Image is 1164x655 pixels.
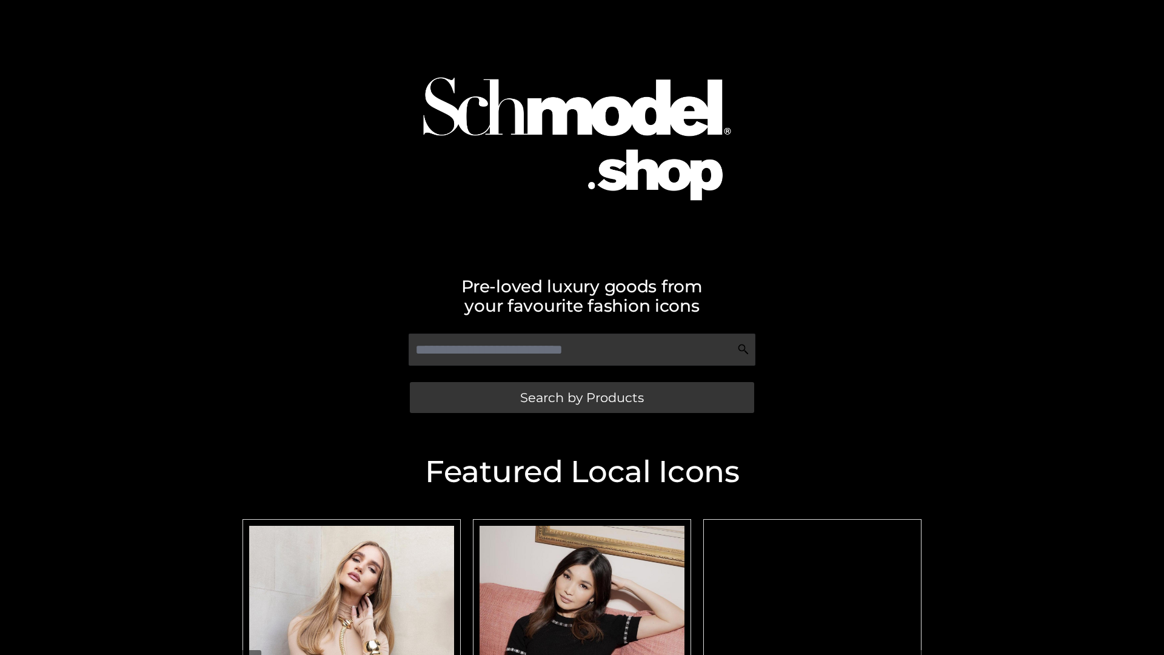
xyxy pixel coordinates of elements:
[737,343,749,355] img: Search Icon
[236,277,928,315] h2: Pre-loved luxury goods from your favourite fashion icons
[236,457,928,487] h2: Featured Local Icons​
[410,382,754,413] a: Search by Products
[520,391,644,404] span: Search by Products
